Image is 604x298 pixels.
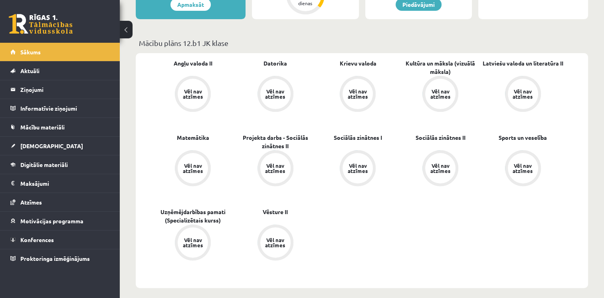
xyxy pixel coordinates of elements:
[347,163,369,173] div: Vēl nav atzīmes
[429,89,452,99] div: Vēl nav atzīmes
[20,161,68,168] span: Digitālie materiāli
[139,38,585,48] p: Mācību plāns 12.b1 JK klase
[10,118,110,136] a: Mācību materiāli
[20,67,40,74] span: Aktuāli
[429,163,452,173] div: Vēl nav atzīmes
[339,59,376,68] a: Krievu valoda
[20,80,110,99] legend: Ziņojumi
[152,150,234,188] a: Vēl nav atzīmes
[20,48,41,56] span: Sākums
[264,237,287,248] div: Vēl nav atzīmes
[317,150,399,188] a: Vēl nav atzīmes
[263,208,288,216] a: Vēsture II
[512,89,534,99] div: Vēl nav atzīmes
[10,249,110,268] a: Proktoringa izmēģinājums
[182,163,204,173] div: Vēl nav atzīmes
[182,89,204,99] div: Vēl nav atzīmes
[10,62,110,80] a: Aktuāli
[10,137,110,155] a: [DEMOGRAPHIC_DATA]
[20,99,110,117] legend: Informatīvie ziņojumi
[499,133,547,142] a: Sports un veselība
[182,237,204,248] div: Vēl nav atzīmes
[399,76,482,113] a: Vēl nav atzīmes
[481,76,564,113] a: Vēl nav atzīmes
[347,89,369,99] div: Vēl nav atzīmes
[234,133,317,150] a: Projekta darbs - Sociālās zinātnes II
[174,59,212,68] a: Angļu valoda II
[10,43,110,61] a: Sākums
[10,212,110,230] a: Motivācijas programma
[152,224,234,262] a: Vēl nav atzīmes
[10,193,110,211] a: Atzīmes
[9,14,73,34] a: Rīgas 1. Tālmācības vidusskola
[264,163,287,173] div: Vēl nav atzīmes
[20,174,110,193] legend: Maksājumi
[10,155,110,174] a: Digitālie materiāli
[317,76,399,113] a: Vēl nav atzīmes
[234,224,317,262] a: Vēl nav atzīmes
[234,76,317,113] a: Vēl nav atzīmes
[399,59,482,76] a: Kultūra un māksla (vizuālā māksla)
[152,76,234,113] a: Vēl nav atzīmes
[10,174,110,193] a: Maksājumi
[399,150,482,188] a: Vēl nav atzīmes
[293,1,317,6] div: dienas
[10,99,110,117] a: Informatīvie ziņojumi
[177,133,209,142] a: Matemātika
[20,236,54,243] span: Konferences
[20,255,90,262] span: Proktoringa izmēģinājums
[10,80,110,99] a: Ziņojumi
[20,123,65,131] span: Mācību materiāli
[512,163,534,173] div: Vēl nav atzīmes
[152,208,234,224] a: Uzņēmējdarbības pamati (Specializētais kurss)
[334,133,382,142] a: Sociālās zinātnes I
[20,199,42,206] span: Atzīmes
[264,89,287,99] div: Vēl nav atzīmes
[20,142,83,149] span: [DEMOGRAPHIC_DATA]
[234,150,317,188] a: Vēl nav atzīmes
[481,150,564,188] a: Vēl nav atzīmes
[483,59,563,68] a: Latviešu valoda un literatūra II
[20,217,83,224] span: Motivācijas programma
[416,133,465,142] a: Sociālās zinātnes II
[10,230,110,249] a: Konferences
[263,59,287,68] a: Datorika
